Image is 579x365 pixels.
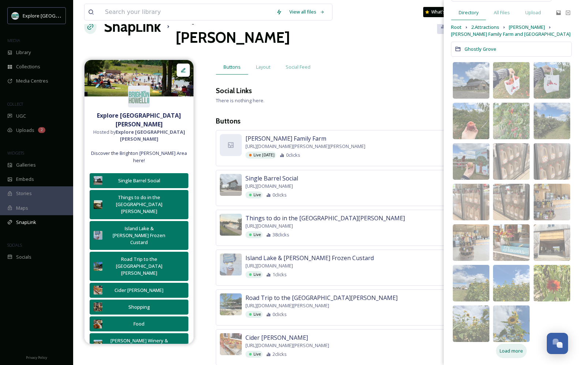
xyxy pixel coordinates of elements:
[101,4,272,20] input: Search your library
[256,64,270,71] span: Layout
[534,184,570,220] img: 1fd02f9c-1fa6-415e-bc8d-9ffee71c7cfc.jpg
[16,77,48,84] span: Media Centres
[16,254,31,261] span: Socials
[26,355,47,360] span: Privacy Policy
[245,254,374,262] span: Island Lake & [PERSON_NAME] Frozen Custard
[453,62,489,99] img: 57acfce4-8ea8-4f09-a4d6-0b4177a8c234.jpg
[534,224,570,261] img: f15099bb-3743-4e50-8c99-1101a2737127.jpg
[272,271,287,278] span: 1 clicks
[525,9,541,16] span: Upload
[7,150,24,156] span: WIDGETS
[94,286,102,294] img: b4cd52ce-8ae0-4a79-861e-c918f54e3e19.jpg
[7,38,20,43] span: MEDIA
[12,12,19,19] img: 67e7af72-b6c8-455a-acf8-98e6fe1b68aa.avif
[493,103,530,139] img: d49ec71e-a01f-4e1f-a71f-74a57e8ba66c.jpg
[16,63,40,70] span: Collections
[106,177,172,184] div: Single Barrel Social
[84,60,193,96] img: cb6c9135-67c4-4434-a57e-82c280aac642.jpg
[106,256,172,277] div: Road Trip to the [GEOGRAPHIC_DATA][PERSON_NAME]
[453,224,489,261] img: 79ee372b-0030-4953-93c6-9b6592a74cff.jpg
[245,302,329,309] span: [URL][DOMAIN_NAME][PERSON_NAME]
[16,49,31,56] span: Library
[97,111,181,128] strong: Explore [GEOGRAPHIC_DATA][PERSON_NAME]
[272,191,287,198] span: 0 clicks
[453,265,489,301] img: 329cf6b7-4f7a-4ca5-9e62-b788227ba4be.jpg
[534,265,570,301] img: 043e3c7e-90c0-4a9e-8a1b-723bc148a1e3.jpg
[493,305,530,342] img: 84104bd6-a018-4b14-91f1-4461ebe4dcb7.jpg
[106,287,172,294] div: Cider [PERSON_NAME]
[493,265,530,301] img: 704a077f-ac6d-43c6-b5f0-a7526e6afe25.jpg
[245,223,293,229] span: [URL][DOMAIN_NAME]
[245,342,329,349] span: [URL][DOMAIN_NAME][PERSON_NAME]
[471,24,499,31] span: 2.Attractions
[94,231,102,240] img: b14af771-f3cc-46ec-9353-0190dfa4d2c4.jpg
[493,184,530,220] img: c78e3cd7-aa33-49c6-b235-6e8ae9f3fe03.jpg
[220,254,242,275] img: b14af771-f3cc-46ec-9353-0190dfa4d2c4.jpg
[128,85,150,107] img: 67e7af72-b6c8-455a-acf8-98e6fe1b68aa.avif
[16,219,36,226] span: SnapLink
[453,184,489,220] img: 68d1b004-81ea-47a7-b0bf-1a155237d2eb.jpg
[451,24,462,31] span: Root
[7,101,23,107] span: COLLECT
[90,252,188,281] button: Road Trip to the [GEOGRAPHIC_DATA][PERSON_NAME]
[453,143,489,180] img: 82b7ecf2-1aea-49ff-a59e-176ef0744d68.jpg
[245,134,326,143] span: [PERSON_NAME] Family Farm
[500,347,523,354] span: Load more
[245,262,293,269] span: [URL][DOMAIN_NAME]
[286,64,311,71] span: Social Feed
[437,19,476,34] a: Analytics
[106,304,172,311] div: Shopping
[94,320,102,328] img: a907dd05-998d-449d-b569-158b425e8aca.jpg
[547,333,568,354] button: Open Chat
[245,293,398,302] span: Road Trip to the [GEOGRAPHIC_DATA][PERSON_NAME]
[465,46,496,52] span: Ghostly Grove
[493,62,530,99] img: 715bd55d-d943-49c3-9082-c7f1ff22fbb6.jpg
[90,173,188,188] button: Single Barrel Social
[245,183,293,190] span: [URL][DOMAIN_NAME]
[88,150,190,164] span: Discover the Brighton [PERSON_NAME] Area here!
[16,190,32,197] span: Stories
[272,311,287,318] span: 0 clicks
[437,19,473,34] button: Analytics
[90,316,188,331] button: Food
[509,24,545,31] span: [PERSON_NAME]
[453,103,489,139] img: 4d560ec5-4251-4719-8e56-0d34b1260d00.jpg
[493,224,530,261] img: a905c3f9-b693-454c-ab97-eac86f12d4a7.jpg
[220,174,242,196] img: 0ce3ca00-41c8-4c22-bde9-ad80b3f25e7d.jpg
[245,191,263,198] div: Live
[272,231,289,238] span: 38 clicks
[245,271,263,278] div: Live
[26,353,47,361] a: Privacy Policy
[16,113,26,119] span: UGC
[245,152,276,159] div: Live [DATE]
[286,5,328,19] a: View all files
[94,176,102,185] img: 0ce3ca00-41c8-4c22-bde9-ad80b3f25e7d.jpg
[94,200,102,209] img: %2540engineeringmotherhood%25201.png
[116,129,185,142] strong: Explore [GEOGRAPHIC_DATA][PERSON_NAME]
[220,333,242,355] img: b4cd52ce-8ae0-4a79-861e-c918f54e3e19.jpg
[494,9,510,16] span: All Files
[220,214,242,236] img: %2540engineeringmotherhood%25201.png
[16,127,34,134] span: Uploads
[7,242,22,248] span: SOCIALS
[245,231,263,238] div: Live
[106,337,172,351] div: [PERSON_NAME] Winery & Brewery
[245,333,308,342] span: Cider [PERSON_NAME]
[223,64,241,71] span: Buttons
[90,283,188,298] button: Cider [PERSON_NAME]
[90,333,188,355] button: [PERSON_NAME] Winery & Brewery
[94,262,102,271] img: 12889ca4-8449-45bf-bccd-6078143f53ff.jpg
[90,221,188,250] button: Island Lake & [PERSON_NAME] Frozen Custard
[245,351,263,358] div: Live
[453,305,489,342] img: 6c52b258-a82d-41c7-acf2-c04ed9e0bb83.jpg
[104,16,161,38] a: SnapLink
[451,31,571,38] span: [PERSON_NAME] Family Farm and [GEOGRAPHIC_DATA]
[493,143,530,180] img: 32d5ac46-74a5-49ff-b19c-d1c7bebb9071.jpg
[534,103,570,139] img: d416d5e4-1966-494f-838e-813d78e9639f.jpg
[16,161,36,168] span: Galleries
[88,129,190,142] span: Hosted by
[423,7,460,17] div: What's New
[23,12,123,19] span: Explore [GEOGRAPHIC_DATA][PERSON_NAME]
